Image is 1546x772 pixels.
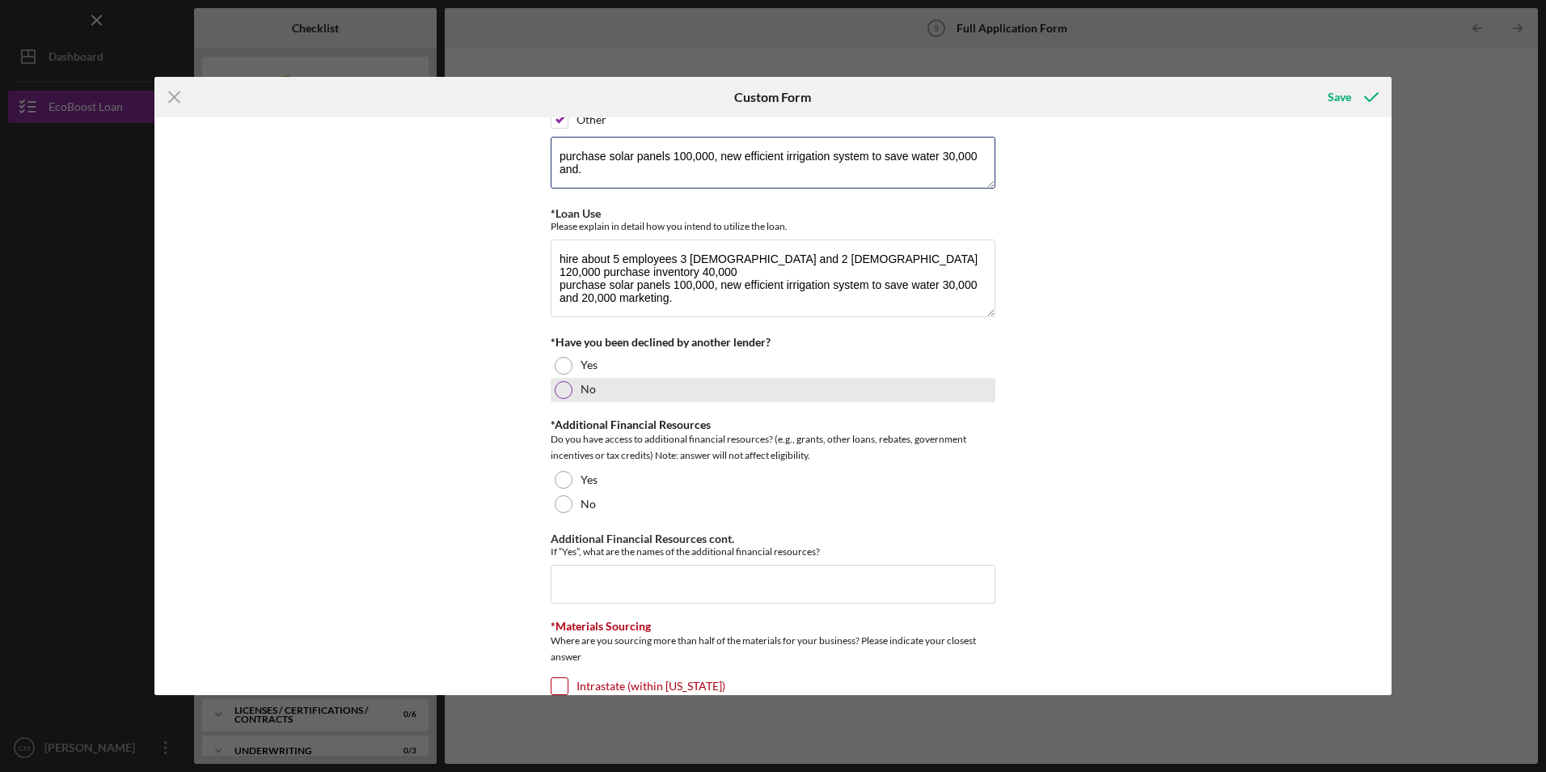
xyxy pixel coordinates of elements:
[551,532,734,545] label: Additional Financial Resources cont.
[1312,81,1392,113] button: Save
[577,112,606,128] label: Other
[551,220,995,232] div: Please explain in detail how you intend to utilize the loan.
[551,431,995,464] div: Do you have access to additional financial resources? (e.g., grants, other loans, rebates, govern...
[551,545,995,558] div: If “Yes”, what are the names of the additional financial resources?
[581,358,598,371] label: Yes
[551,418,995,431] div: *Additional Financial Resources
[581,383,596,396] label: No
[551,620,995,633] div: *Materials Sourcing
[577,678,725,694] label: Intrastate (within [US_STATE])
[551,240,995,317] textarea: hire about 5 employees 3 [DEMOGRAPHIC_DATA] and 2 [DEMOGRAPHIC_DATA] 120,000 purchase inventory 4...
[581,498,596,511] label: No
[551,336,995,349] div: *Have you been declined by another lender?
[1328,81,1351,113] div: Save
[551,137,995,189] textarea: purchase solar panels 100,000, new efficient irrigation system to save water 30,000 and.
[581,473,598,486] label: Yes
[551,633,995,669] div: Where are you sourcing more than half of the materials for your business? Please indicate your cl...
[551,206,601,220] label: *Loan Use
[734,90,811,104] h6: Custom Form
